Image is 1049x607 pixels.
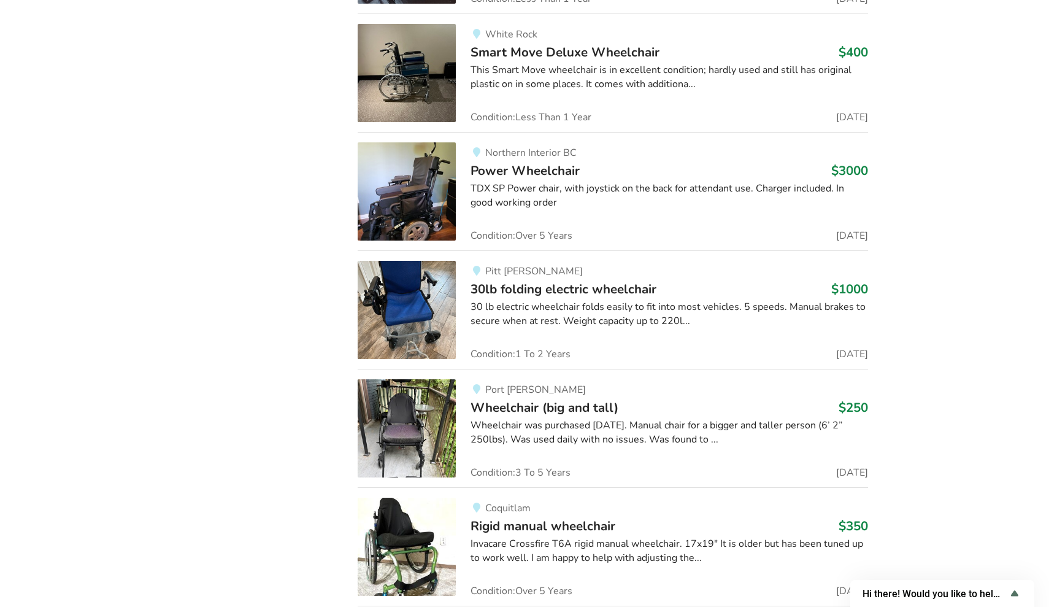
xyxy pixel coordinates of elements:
[471,300,867,328] div: 30 lb electric wheelchair folds easily to fit into most vehicles. 5 speeds. Manual brakes to secu...
[485,265,583,278] span: Pitt [PERSON_NAME]
[831,281,868,297] h3: $1000
[471,44,659,61] span: Smart Move Deluxe Wheelchair
[471,349,571,359] span: Condition: 1 To 2 Years
[471,112,591,122] span: Condition: Less Than 1 Year
[471,63,867,91] div: This Smart Move wheelchair is in excellent condition; hardly used and still has original plastic ...
[471,468,571,477] span: Condition: 3 To 5 Years
[358,487,867,606] a: mobility-rigid manual wheelchairCoquitlamRigid manual wheelchair$350Invacare Crossfire T6A rigid ...
[863,588,1007,600] span: Hi there! Would you like to help us improve AssistList?
[358,369,867,487] a: mobility-wheelchair (big and tall)Port [PERSON_NAME]Wheelchair (big and tall)$250Wheelchair was p...
[471,399,618,416] span: Wheelchair (big and tall)
[485,146,577,160] span: Northern Interior BC
[839,518,868,534] h3: $350
[471,537,867,565] div: Invacare Crossfire T6A rigid manual wheelchair. 17x19" It is older but has been tuned up to work ...
[358,142,456,241] img: mobility-power wheelchair
[485,501,531,515] span: Coquitlam
[471,280,656,298] span: 30lb folding electric wheelchair
[471,586,572,596] span: Condition: Over 5 Years
[358,250,867,369] a: mobility-30lb folding electric wheelchair Pitt [PERSON_NAME]30lb folding electric wheelchair$1000...
[358,132,867,250] a: mobility-power wheelchairNorthern Interior BCPower Wheelchair$3000TDX SP Power chair, with joysti...
[471,419,867,447] div: Wheelchair was purchased [DATE]. Manual chair for a bigger and taller person (6’ 2” 250lbs). Was ...
[485,28,537,41] span: White Rock
[471,162,580,179] span: Power Wheelchair
[836,468,868,477] span: [DATE]
[358,261,456,359] img: mobility-30lb folding electric wheelchair
[839,400,868,416] h3: $250
[358,24,456,122] img: mobility-smart move deluxe wheelchair
[358,498,456,596] img: mobility-rigid manual wheelchair
[471,231,572,241] span: Condition: Over 5 Years
[831,163,868,179] h3: $3000
[836,349,868,359] span: [DATE]
[836,112,868,122] span: [DATE]
[471,182,867,210] div: TDX SP Power chair, with joystick on the back for attendant use. Charger included. In good workin...
[358,379,456,477] img: mobility-wheelchair (big and tall)
[358,14,867,132] a: mobility-smart move deluxe wheelchair White RockSmart Move Deluxe Wheelchair$400This Smart Move w...
[836,586,868,596] span: [DATE]
[471,517,615,535] span: Rigid manual wheelchair
[863,586,1022,601] button: Show survey - Hi there! Would you like to help us improve AssistList?
[839,44,868,60] h3: $400
[836,231,868,241] span: [DATE]
[485,383,586,396] span: Port [PERSON_NAME]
